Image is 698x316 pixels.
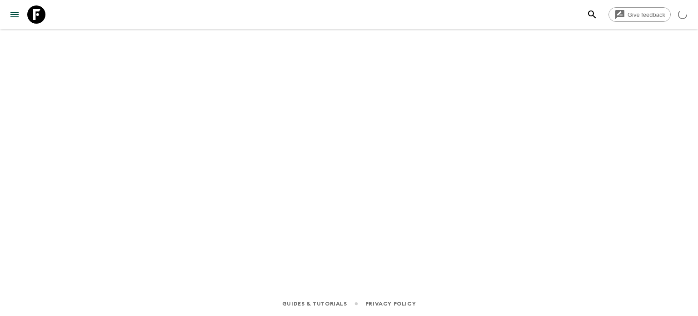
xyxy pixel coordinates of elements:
[365,299,416,309] a: Privacy Policy
[583,5,601,24] button: search adventures
[282,299,347,309] a: Guides & Tutorials
[5,5,24,24] button: menu
[623,11,670,18] span: Give feedback
[608,7,671,22] a: Give feedback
